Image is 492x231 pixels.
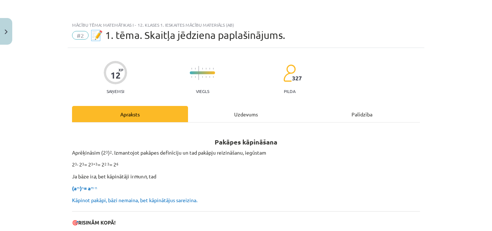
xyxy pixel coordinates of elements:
img: icon-close-lesson-0947bae3869378f0d4975bcd49f059093ad1ed9edebbc8119c70593378902aed.svg [5,30,8,34]
div: Apraksts [72,106,188,122]
sup: m⋅n [91,185,97,190]
sup: 3+3 [91,161,98,166]
i: m [134,173,138,179]
span: 📝 1. tēma. Skaitļa jēdziena paplašinājums. [90,29,285,41]
img: icon-short-line-57e1e144782c952c97e751825c79c345078a6d821885a25fce030b3d8c18986b.svg [191,76,192,78]
sup: 3 [82,161,84,166]
p: Saņemsi [104,89,127,94]
sup: 2∙3 [104,161,109,166]
p: Aprēķināsim (2 ) . Izmantojot pakāpes definīciju un tad pakāpju reizināšanu, iegūstam [72,149,420,156]
sup: 2 [110,149,112,155]
p: Viegls [196,89,209,94]
img: icon-short-line-57e1e144782c952c97e751825c79c345078a6d821885a25fce030b3d8c18986b.svg [191,68,192,70]
sup: m [77,185,80,190]
span: XP [118,68,123,72]
span: 327 [292,75,302,81]
img: icon-short-line-57e1e144782c952c97e751825c79c345078a6d821885a25fce030b3d8c18986b.svg [202,68,203,70]
sup: 6 [116,161,118,166]
img: icon-long-line-d9ea69661e0d244f92f715978eff75569469978d946b2353a9bb055b3ed8787d.svg [198,66,199,80]
i: n [144,173,147,179]
sup: 3 [106,149,108,155]
sup: 3 [75,161,77,166]
span: Kāpinot pakāpi, bāzi nemaina, bet kāpinātājus sareizina. [72,197,197,203]
p: 🎯 [72,219,420,226]
b: Pakāpes kāpināšana [215,138,277,146]
img: icon-short-line-57e1e144782c952c97e751825c79c345078a6d821885a25fce030b3d8c18986b.svg [202,76,203,78]
img: icon-short-line-57e1e144782c952c97e751825c79c345078a6d821885a25fce030b3d8c18986b.svg [209,76,210,78]
sup: n [82,185,84,190]
div: Uzdevums [188,106,304,122]
img: students-c634bb4e5e11cddfef0936a35e636f08e4e9abd3cc4e673bd6f9a4125e45ecb1.svg [283,64,296,82]
img: icon-short-line-57e1e144782c952c97e751825c79c345078a6d821885a25fce030b3d8c18986b.svg [209,68,210,70]
span: #2 [72,31,89,40]
p: pilda [284,89,295,94]
div: Mācību tēma: Matemātikas i - 12. klases 1. ieskaites mācību materiāls (ab) [72,22,420,27]
div: Palīdzība [304,106,420,122]
i: a [93,173,96,179]
strong: (a ) = a [72,185,97,191]
p: 2 ∙ 2 = 2 = 2 = 2 [72,161,420,168]
p: Ja bāze ir , bet kāpinātāji ir un , tad [72,173,420,180]
b: RISINĀM KOPĀ! [78,219,116,226]
div: 12 [111,70,121,80]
